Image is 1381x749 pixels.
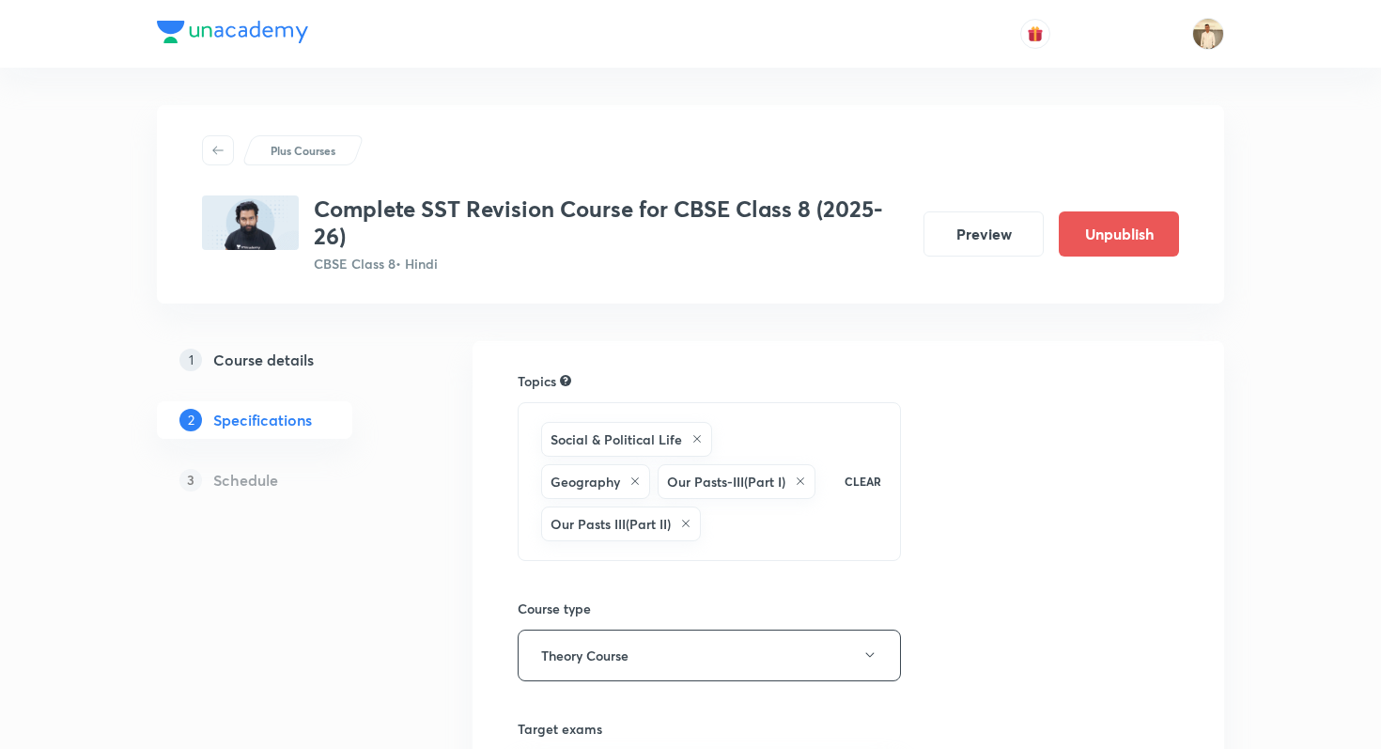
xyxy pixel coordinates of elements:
img: 8E43C4FA-2CBA-4233-8DFF-86CC72FD2DA2_plus.png [202,195,299,250]
p: Plus Courses [271,142,335,159]
h6: Our Pasts III(Part II) [551,514,671,534]
img: Company Logo [157,21,308,43]
button: Preview [923,211,1044,257]
div: Search for topics [560,372,571,389]
p: 3 [179,469,202,492]
a: Company Logo [157,21,308,48]
p: 1 [179,349,202,371]
h6: Geography [551,472,620,492]
img: avatar [1027,25,1044,42]
h6: Social & Political Life [551,429,682,449]
h3: Complete SST Revision Course for CBSE Class 8 (2025-26) [314,195,908,250]
h6: Course type [518,599,901,618]
button: avatar [1020,19,1050,49]
a: 1Course details [157,341,412,379]
button: Unpublish [1059,211,1179,257]
button: Theory Course [518,630,901,681]
h5: Specifications [213,409,312,431]
h6: Topics [518,371,556,391]
p: CLEAR [845,473,881,490]
h6: Our Pasts-III(Part I) [667,472,785,492]
img: Chandrakant Deshmukh [1192,18,1224,50]
p: CBSE Class 8 • Hindi [314,254,908,273]
h6: Target exams [518,719,901,739]
h5: Schedule [213,469,278,492]
h5: Course details [213,349,314,371]
p: 2 [179,409,202,431]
